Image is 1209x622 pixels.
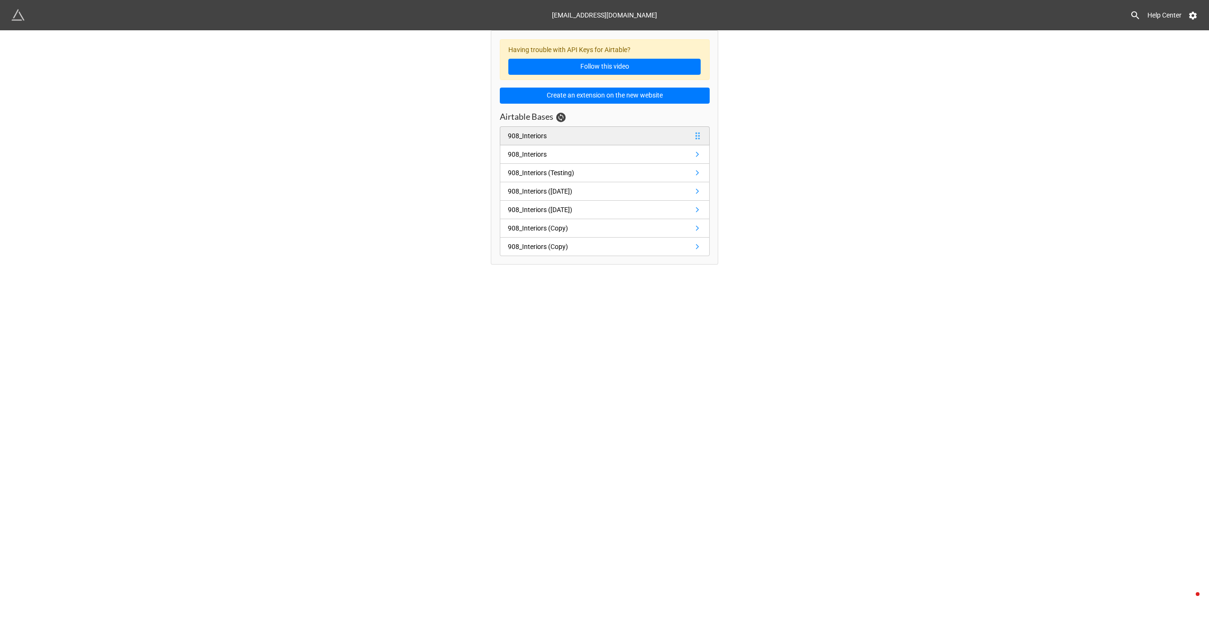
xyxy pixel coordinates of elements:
[500,111,553,122] h3: Airtable Bases
[11,9,25,22] img: miniextensions-icon.73ae0678.png
[552,7,657,24] div: [EMAIL_ADDRESS][DOMAIN_NAME]
[500,39,710,80] div: Having trouble with API Keys for Airtable?
[500,145,710,164] a: 908_Interiors
[508,186,572,196] div: 908_Interiors ([DATE])
[508,131,547,141] div: 908_Interiors
[1141,7,1188,24] a: Help Center
[500,219,710,238] a: 908_Interiors (Copy)
[500,238,710,256] a: 908_Interiors (Copy)
[500,126,710,145] a: 908_Interiors
[508,149,547,160] div: 908_Interiors
[1177,590,1200,613] iframe: Intercom live chat
[500,201,710,219] a: 908_Interiors ([DATE])
[500,88,710,104] button: Create an extension on the new website
[508,204,572,215] div: 908_Interiors ([DATE])
[556,113,566,122] a: Sync Base Structure
[500,164,710,182] a: 908_Interiors (Testing)
[508,168,574,178] div: 908_Interiors (Testing)
[508,223,568,233] div: 908_Interiors (Copy)
[508,241,568,252] div: 908_Interiors (Copy)
[500,182,710,201] a: 908_Interiors ([DATE])
[508,59,701,75] a: Follow this video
